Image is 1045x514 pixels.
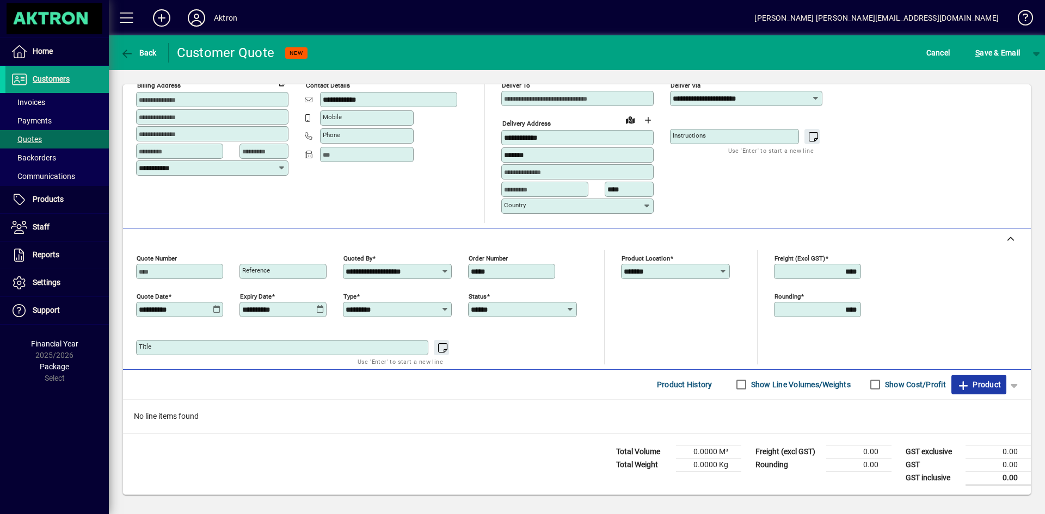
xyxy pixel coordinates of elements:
mat-label: Deliver via [671,82,700,89]
mat-label: Deliver To [502,82,530,89]
label: Show Cost/Profit [883,379,946,390]
a: Knowledge Base [1010,2,1031,38]
td: 0.00 [966,471,1031,485]
td: 0.00 [826,445,892,458]
div: Customer Quote [177,44,275,61]
mat-hint: Use 'Enter' to start a new line [358,355,443,368]
td: Total Weight [611,458,676,471]
span: Customers [33,75,70,83]
td: 0.00 [966,458,1031,471]
a: Support [5,297,109,324]
td: Freight (excl GST) [750,445,826,458]
a: Reports [5,241,109,269]
a: Invoices [5,93,109,112]
button: Copy to Delivery address [274,73,291,91]
button: Save & Email [970,43,1025,63]
td: GST exclusive [900,445,966,458]
span: Product History [657,376,712,393]
a: Home [5,38,109,65]
span: Products [33,195,64,203]
a: Settings [5,269,109,296]
mat-label: Title [139,343,151,350]
span: ave & Email [975,44,1020,61]
td: 0.00 [966,445,1031,458]
app-page-header-button: Back [109,43,169,63]
span: Communications [11,172,75,181]
span: Package [40,362,69,371]
td: GST inclusive [900,471,966,485]
mat-label: Quote number [137,254,177,262]
mat-label: Quote date [137,292,168,300]
span: Payments [11,116,52,125]
button: Profile [179,8,214,28]
mat-label: Reference [242,267,270,274]
mat-label: Status [469,292,487,300]
span: Home [33,47,53,55]
span: Financial Year [31,339,78,348]
a: Payments [5,112,109,130]
td: Total Volume [611,445,676,458]
mat-label: Product location [622,254,670,262]
button: Product History [653,375,717,394]
span: S [975,48,980,57]
span: Invoices [11,98,45,107]
mat-label: Rounding [774,292,801,300]
mat-label: Country [504,201,526,209]
mat-label: Freight (excl GST) [774,254,825,262]
span: Back [120,48,157,57]
button: Add [144,8,179,28]
span: Product [957,376,1001,393]
mat-label: Phone [323,131,340,139]
mat-label: Quoted by [343,254,372,262]
div: [PERSON_NAME] [PERSON_NAME][EMAIL_ADDRESS][DOMAIN_NAME] [754,9,999,27]
button: Product [951,375,1006,394]
button: Choose address [639,112,656,129]
mat-hint: Use 'Enter' to start a new line [728,144,814,157]
a: Staff [5,214,109,241]
div: No line items found [123,400,1031,433]
mat-label: Mobile [323,113,342,121]
td: 0.00 [826,458,892,471]
mat-label: Order number [469,254,508,262]
a: Communications [5,167,109,185]
button: Back [118,43,159,63]
div: Aktron [214,9,237,27]
a: Quotes [5,130,109,148]
span: Cancel [926,44,950,61]
label: Show Line Volumes/Weights [749,379,851,390]
span: NEW [290,49,303,57]
span: Backorders [11,153,56,162]
span: Settings [33,278,60,287]
a: Backorders [5,148,109,167]
mat-label: Instructions [673,132,706,139]
span: Support [33,306,60,314]
button: Cancel [924,43,953,63]
mat-label: Expiry date [240,292,272,300]
mat-label: Type [343,292,356,300]
td: 0.0000 Kg [676,458,741,471]
span: Staff [33,222,50,231]
span: Reports [33,250,59,259]
a: View on map [622,111,639,128]
span: Quotes [11,135,42,144]
td: GST [900,458,966,471]
td: 0.0000 M³ [676,445,741,458]
td: Rounding [750,458,826,471]
a: Products [5,186,109,213]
